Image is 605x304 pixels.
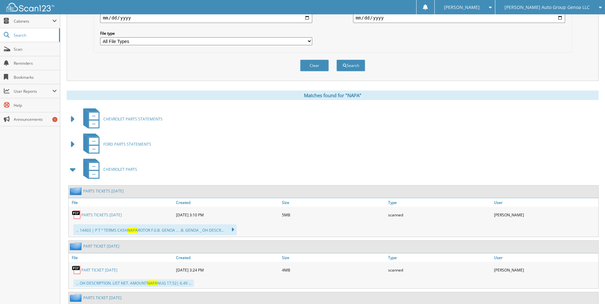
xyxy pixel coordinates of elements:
[52,117,57,122] div: 1
[387,208,492,221] div: scanned
[81,212,122,218] a: PARTS TICKETS [DATE]
[174,264,280,276] div: [DATE] 3:24 PM
[73,279,194,287] div: ... OH DESCRIPTION. LIST NET. AMOUNT NUG 17.52| 6.49 ...
[174,198,280,207] a: Created
[280,264,386,276] div: 4MB
[73,224,237,235] div: ... 14403 | P T ° TERMS CASH ROTOR F.0.B. GENOA ... .B. GENOA _ OH DESCR...
[70,187,83,195] img: folder2.png
[79,157,137,182] a: CHEVROLET PARTS
[280,198,386,207] a: Size
[387,264,492,276] div: scanned
[6,3,54,11] img: scan123-logo-white.svg
[69,253,174,262] a: File
[14,117,57,122] span: Announcements
[81,267,117,273] a: PART TICKET [DATE]
[387,198,492,207] a: Type
[100,13,312,23] input: start
[14,89,52,94] span: User Reports
[280,208,386,221] div: 5MB
[70,242,83,250] img: folder2.png
[83,188,124,194] a: PARTS TICKETS [DATE]
[70,294,83,302] img: folder2.png
[79,132,151,157] a: FORD PARTS STATEMENTS
[444,5,480,9] span: [PERSON_NAME]
[14,18,52,24] span: Cabinets
[336,60,365,71] button: Search
[492,264,598,276] div: [PERSON_NAME]
[505,5,590,9] span: [PERSON_NAME] Auto Group Genoa LLC
[14,75,57,80] span: Bookmarks
[72,265,81,275] img: PDF.png
[67,90,599,100] div: Matches found for "NAPA"
[83,295,122,300] a: PARTS TICKET [DATE]
[14,61,57,66] span: Reminders
[79,106,163,132] a: CHEVROLET PARTS STATEMENTS
[72,210,81,220] img: PDF.png
[69,198,174,207] a: File
[280,253,386,262] a: Size
[100,31,312,36] label: File type
[492,208,598,221] div: [PERSON_NAME]
[147,280,157,286] span: NAPA
[14,33,56,38] span: Search
[300,60,329,71] button: Clear
[492,253,598,262] a: User
[14,47,57,52] span: Scan
[174,208,280,221] div: [DATE] 3:10 PM
[492,198,598,207] a: User
[353,13,565,23] input: end
[103,116,163,122] span: CHEVROLET PARTS STATEMENTS
[128,228,138,233] span: NAPA
[103,167,137,172] span: CHEVROLET PARTS
[83,243,119,249] a: PART TICKET [DATE]
[14,103,57,108] span: Help
[387,253,492,262] a: Type
[174,253,280,262] a: Created
[103,141,151,147] span: FORD PARTS STATEMENTS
